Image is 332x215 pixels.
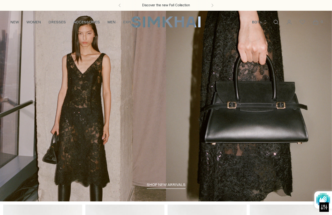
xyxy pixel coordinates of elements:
[270,16,282,28] a: Open search modal
[147,182,186,189] a: shop new arrivals
[252,15,267,29] button: BDT ৳
[107,15,116,29] a: MEN
[73,15,100,29] a: ACCESSORIES
[316,191,330,209] img: Protected by hCaptcha
[147,182,186,187] span: shop new arrivals
[319,19,324,25] span: 0
[142,3,190,8] a: Discover the new Fall Collection
[49,15,66,29] a: DRESSES
[131,16,201,28] a: SIMKHAI
[283,16,295,28] a: Go to the account page
[123,15,140,29] a: EXPLORE
[296,16,309,28] a: Wishlist
[309,16,322,28] a: Open cart modal
[10,15,19,29] a: NEW
[26,15,41,29] a: WOMEN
